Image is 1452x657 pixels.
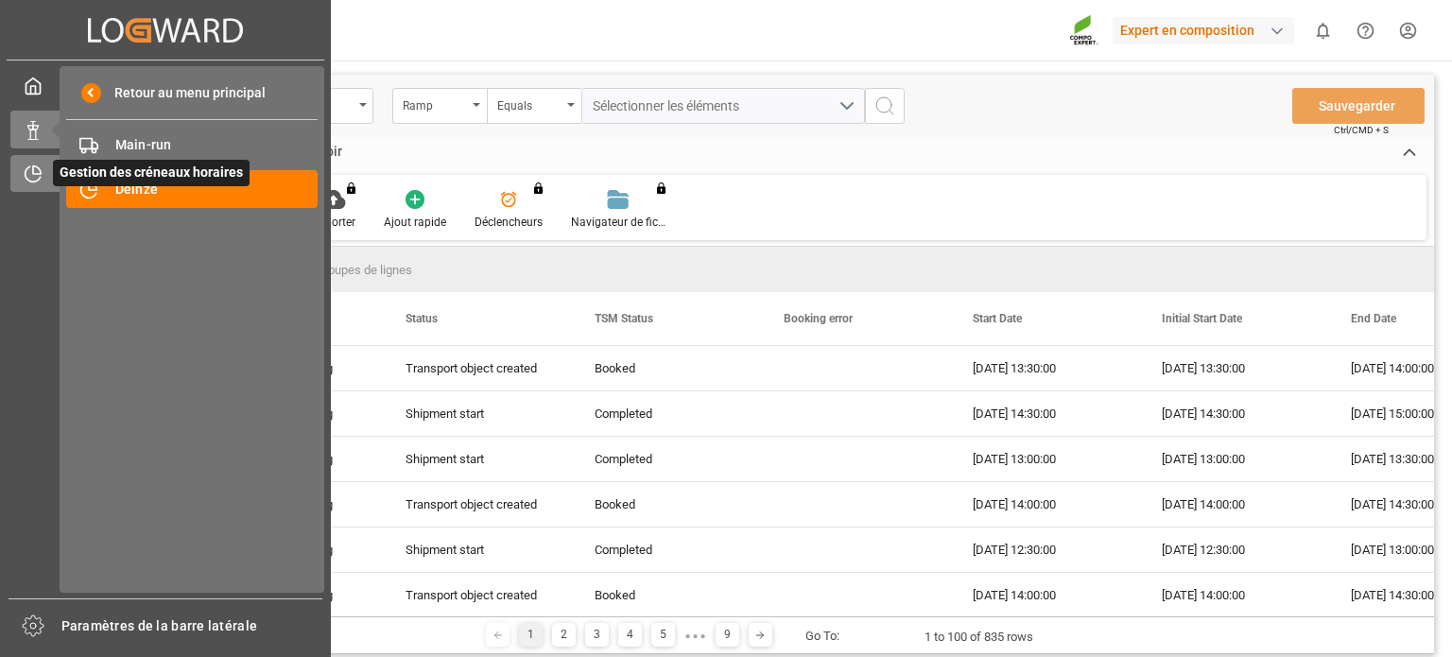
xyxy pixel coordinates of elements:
div: 4 [618,623,642,647]
button: ouvrir le menu [487,88,581,124]
div: [DATE] 14:00:00 [1139,482,1328,527]
div: Shipment start [406,392,549,436]
div: Shipment start [406,528,549,572]
span: Initial Start Date [1162,312,1242,325]
div: Ramp [403,93,467,114]
button: bouton de recherche [865,88,905,124]
span: Deinze [115,180,319,199]
div: [DATE] 14:30:00 [950,391,1139,436]
div: [DATE] 14:00:00 [950,482,1139,527]
div: Transport object created [406,483,549,527]
div: Completed [595,438,738,481]
font: Ctrl/CMD + S [1334,125,1389,135]
div: 5 [651,623,675,647]
div: 3 [585,623,609,647]
a: Gestion des créneaux horairesGestion des créneaux horaires [10,155,320,192]
a: Main-run [66,127,318,164]
a: Mon cockpit [10,67,320,104]
font: Expert en composition [1120,23,1254,38]
button: ouvrir le menu [392,88,487,124]
div: ● ● ● [684,629,705,643]
div: [DATE] 13:30:00 [1139,346,1328,390]
span: Main-run [115,135,319,155]
font: Retour au menu principal [114,85,266,100]
button: afficher 0 nouvelles notifications [1302,9,1344,52]
span: End Date [1351,312,1396,325]
span: TSM Status [595,312,653,325]
button: Expert en composition [1113,12,1302,48]
div: 1 [519,623,543,647]
div: 2 [552,623,576,647]
div: 1 to 100 of 835 rows [925,628,1033,647]
button: Centre d'aide [1344,9,1387,52]
span: Booking error [784,312,853,325]
div: Booked [595,347,738,390]
div: [DATE] 12:30:00 [950,527,1139,572]
span: Start Date [973,312,1022,325]
div: [DATE] 13:00:00 [950,437,1139,481]
font: Paramètres de la barre latérale [61,618,258,633]
button: Sauvegarder [1292,88,1425,124]
div: Completed [595,392,738,436]
button: ouvrir le menu [581,88,865,124]
div: Shipment start [406,438,549,481]
div: Equals [497,93,562,114]
div: [DATE] 14:00:00 [1139,573,1328,617]
font: Sélectionner les éléments [593,98,739,113]
div: Transport object created [406,347,549,390]
div: [DATE] 13:00:00 [1139,437,1328,481]
font: Sauvegarder [1319,98,1395,113]
div: [DATE] 13:30:00 [950,346,1139,390]
div: Transport object created [406,574,549,617]
font: Gestion des créneaux horaires [60,164,243,180]
div: [DATE] 14:30:00 [1139,391,1328,436]
div: Completed [595,528,738,572]
a: Deinze [66,170,318,207]
span: Status [406,312,438,325]
img: Screenshot%202023-09-29%20at%2010.02.21.png_1712312052.png [1069,14,1099,47]
div: [DATE] 14:00:00 [950,573,1139,617]
div: [DATE] 12:30:00 [1139,527,1328,572]
font: Ajout rapide [384,216,446,229]
div: Go To: [805,627,839,646]
div: Booked [595,483,738,527]
div: 9 [716,623,739,647]
div: Booked [595,574,738,617]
